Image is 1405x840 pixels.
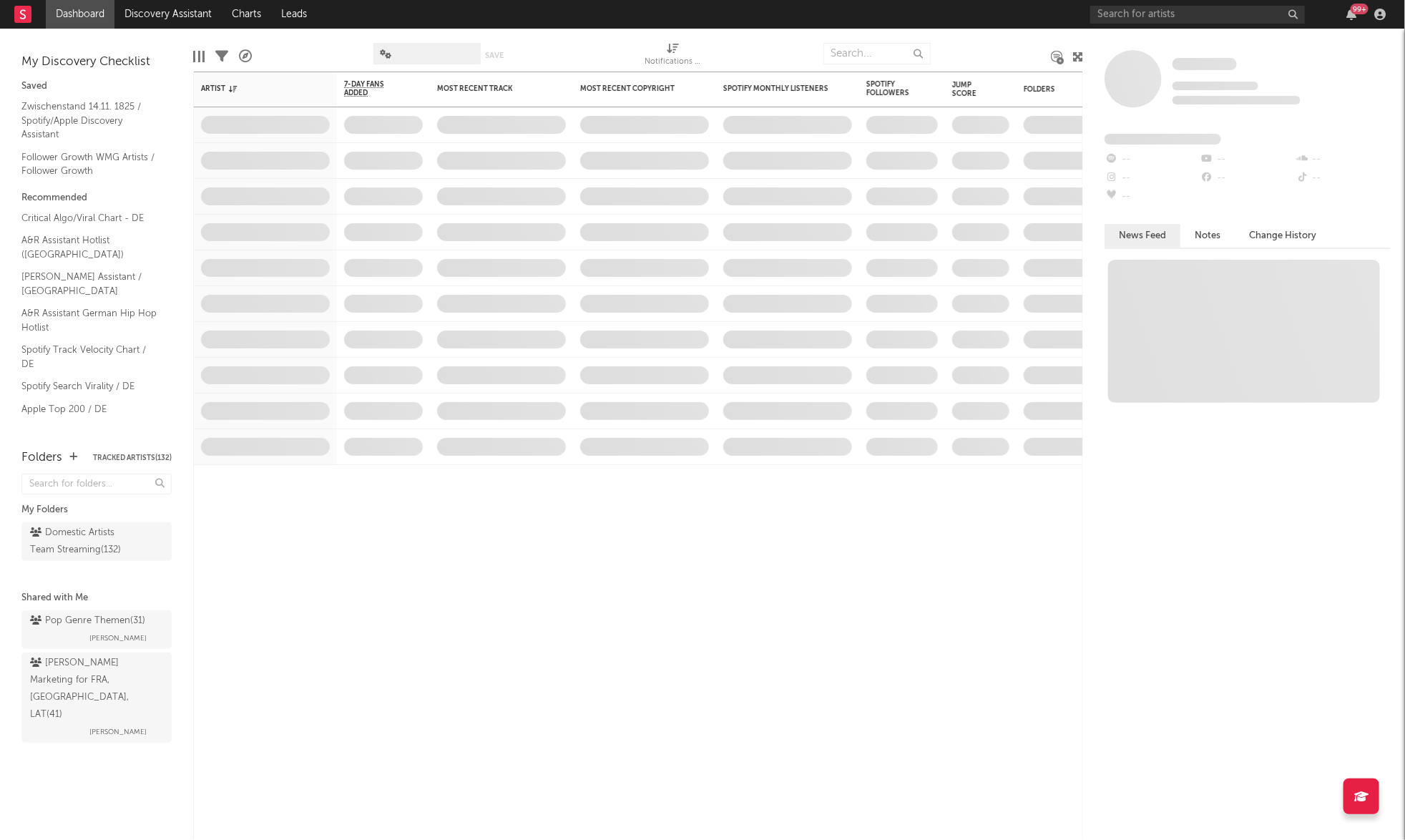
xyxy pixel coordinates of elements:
div: Saved [21,78,172,95]
a: Apple Top 200 / DE [21,401,157,417]
span: [PERSON_NAME] [89,630,147,647]
div: Domestic Artists Team Streaming ( 132 ) [30,524,131,559]
div: Notifications (Artist) [645,36,702,77]
div: My Discovery Checklist [21,54,172,71]
div: Most Recent Track [437,84,544,93]
a: A&R Assistant German Hip Hop Hotlist [21,306,157,335]
span: Fans Added by Platform [1105,134,1221,145]
div: Spotify Followers [866,80,916,97]
button: 99+ [1346,9,1356,20]
div: Jump Score [952,81,988,98]
div: -- [1296,169,1391,187]
a: Critical Algo/Viral Chart - DE [21,210,157,226]
div: Notifications (Artist) [645,54,702,71]
a: Follower Growth WMG Artists / Follower Growth [21,150,157,179]
span: Some Artist [1173,58,1237,70]
div: -- [1105,169,1200,187]
div: My Folders [21,502,172,519]
div: [PERSON_NAME] Marketing for FRA, [GEOGRAPHIC_DATA], LAT ( 41 ) [30,655,160,723]
a: Domestic Artists Team Streaming(132) [21,522,172,561]
div: Recommended [21,190,172,207]
div: Shared with Me [21,590,172,607]
div: Folders [1024,85,1131,94]
span: [PERSON_NAME] [89,723,147,741]
button: Change History [1235,224,1331,248]
button: Save [486,52,504,59]
button: Tracked Artists(132) [93,454,172,461]
a: [PERSON_NAME] Assistant / [GEOGRAPHIC_DATA] [21,269,157,298]
input: Search... [823,43,931,64]
a: Spotify Search Virality / DE [21,379,157,394]
a: [PERSON_NAME] Marketing for FRA, [GEOGRAPHIC_DATA], LAT(41)[PERSON_NAME] [21,653,172,743]
span: 7-Day Fans Added [344,80,401,97]
div: 99 + [1351,4,1369,14]
div: -- [1105,187,1200,206]
div: -- [1296,150,1391,169]
div: Pop Genre Themen ( 31 ) [30,612,145,630]
div: -- [1200,150,1295,169]
button: Notes [1180,224,1235,248]
div: -- [1200,169,1295,187]
a: Some Artist [1173,57,1237,72]
div: Folders [21,449,62,467]
input: Search for artists [1090,6,1305,24]
div: A&R Pipeline [239,36,252,77]
a: Pop Genre Themen(31)[PERSON_NAME] [21,610,172,649]
span: Tracking Since: [DATE] [1173,82,1258,90]
a: Spotify Track Velocity Chart / DE [21,342,157,371]
div: Artist [201,84,308,93]
div: Edit Columns [193,36,205,77]
div: Filters [215,36,228,77]
div: Spotify Monthly Listeners [723,84,831,93]
a: A&R Assistant Hotlist ([GEOGRAPHIC_DATA]) [21,233,157,262]
button: News Feed [1105,224,1180,248]
a: Zwischenstand 14.11. 1825 / Spotify/Apple Discovery Assistant [21,99,157,142]
div: -- [1105,150,1200,169]
span: 0 fans last week [1173,96,1301,104]
input: Search for folders... [21,474,172,494]
div: Most Recent Copyright [580,84,687,93]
